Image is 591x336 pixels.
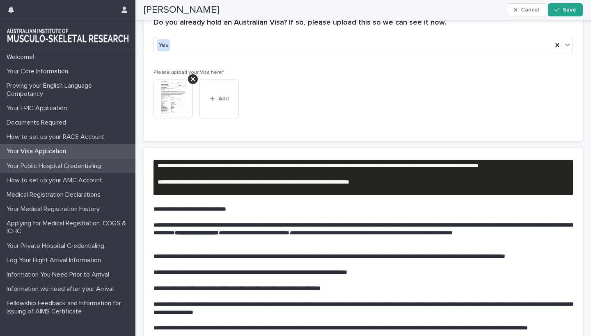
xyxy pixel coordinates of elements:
img: 1xcjEmqDTcmQhduivVBy [7,27,129,43]
p: Medical Registration Declarations [3,191,107,199]
h2: [PERSON_NAME] [144,4,219,16]
button: Save [548,3,583,16]
p: Your Core Information [3,68,75,75]
span: Add [218,96,229,102]
p: Your EPIC Application [3,104,73,112]
p: Your Medical Registration History [3,205,106,213]
button: Cancel [507,3,546,16]
p: Your Private Hospital Credentialing [3,242,111,250]
button: Add [199,79,239,118]
p: Information You Need Prior to Arrival [3,271,116,279]
p: How to set up your AMC Account [3,177,109,184]
h2: Do you already hold an Australian Visa? If so, please upload this so we can see it now. [153,18,446,27]
p: Your Visa Application [3,148,73,155]
p: Welcome! [3,53,41,61]
span: Save [563,7,576,13]
span: Cancel [521,7,539,13]
p: Proving your English Language Competancy [3,82,135,98]
p: How to set up your RACS Account [3,133,111,141]
p: Information we need after your Arrival [3,285,120,293]
p: Your Public Hospital Credentialing [3,162,108,170]
span: Please upload your Visa here [153,70,224,75]
p: Log Your Flight Arrival Information [3,257,108,264]
p: Documents Required [3,119,73,127]
p: Fellowship Feedback and Information for Issuing of AIMS Certificate [3,300,135,315]
p: Applying for Medical Registration. COGS & ICHC [3,220,135,235]
div: Yes [157,39,170,51]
